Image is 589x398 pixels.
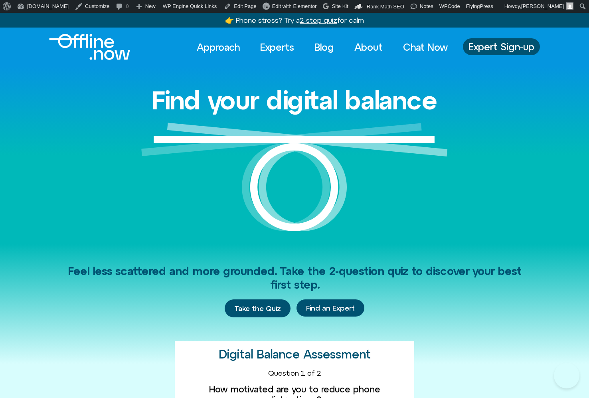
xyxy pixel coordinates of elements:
a: Expert Sign-up [463,38,540,55]
span: Find an Expert [306,304,355,312]
a: Blog [307,38,341,56]
span: Expert Sign-up [468,42,534,52]
a: 👉 Phone stress? Try a2-step quizfor calm [225,16,364,24]
span: Edit with Elementor [272,3,317,9]
span: Take the Quiz [234,304,281,313]
h2: Digital Balance Assessment [219,348,371,361]
img: Graphic of a white circle with a white line balancing on top to represent balance. [141,123,448,244]
img: Offline.Now logo in white. Text of the words offline.now with a line going through the "O" [49,34,130,60]
a: Find an Expert [296,299,364,317]
u: 2-step quiz [300,16,337,24]
a: Chat Now [396,38,455,56]
div: Question 1 of 2 [181,369,408,378]
iframe: Botpress [554,363,579,388]
span: Rank Math SEO [367,4,404,10]
a: About [347,38,390,56]
span: Site Kit [332,3,348,9]
nav: Menu [190,38,455,56]
div: Find an Expert [296,299,364,318]
span: Feel less scattered and more grounded. Take the 2-question quiz to discover your best first step. [68,265,522,291]
h1: Find your digital balance [152,86,437,114]
a: Take the Quiz [225,299,291,318]
a: Approach [190,38,247,56]
a: Experts [253,38,301,56]
div: Logo [49,34,117,60]
span: [PERSON_NAME] [521,3,564,9]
